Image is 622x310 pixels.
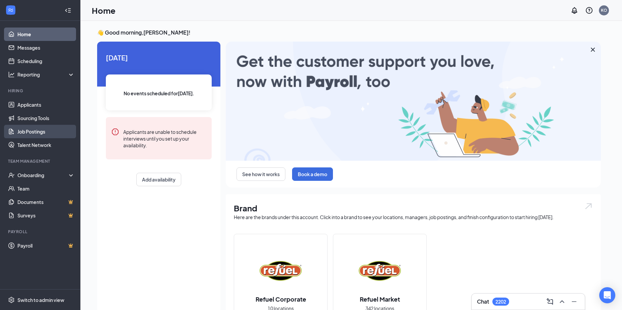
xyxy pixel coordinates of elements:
div: Team Management [8,158,73,164]
div: Payroll [8,229,73,235]
button: See how it works [236,167,285,181]
svg: Settings [8,297,15,303]
img: open.6027fd2a22e1237b5b06.svg [584,202,593,210]
svg: WorkstreamLogo [7,7,14,13]
a: Sourcing Tools [17,111,75,125]
div: Hiring [8,88,73,94]
div: Applicants are unable to schedule interviews until you set up your availability. [123,128,206,149]
svg: Analysis [8,71,15,78]
span: No events scheduled for [DATE] . [124,90,194,97]
button: ChevronUp [557,296,567,307]
a: Messages [17,41,75,54]
h3: 👋 Good morning, [PERSON_NAME] ! [97,29,601,36]
h1: Brand [234,202,593,214]
svg: UserCheck [8,172,15,178]
div: Onboarding [17,172,69,178]
a: Scheduling [17,54,75,68]
a: PayrollCrown [17,239,75,252]
div: Switch to admin view [17,297,64,303]
img: payroll-large.gif [226,42,601,161]
h3: Chat [477,298,489,305]
span: [DATE] [106,52,212,63]
svg: Cross [589,46,597,54]
svg: Error [111,128,119,136]
h2: Refuel Market [353,295,407,303]
a: Team [17,182,75,195]
div: Reporting [17,71,75,78]
svg: ComposeMessage [546,298,554,306]
div: KO [601,7,607,13]
svg: QuestionInfo [585,6,593,14]
h1: Home [92,5,116,16]
img: Refuel Corporate [259,249,302,292]
a: Applicants [17,98,75,111]
h2: Refuel Corporate [249,295,313,303]
button: Book a demo [292,167,333,181]
a: DocumentsCrown [17,195,75,209]
button: Add availability [136,173,181,186]
svg: ChevronUp [558,298,566,306]
div: Here are the brands under this account. Click into a brand to see your locations, managers, job p... [234,214,593,220]
a: Home [17,28,75,41]
svg: Notifications [570,6,578,14]
a: Talent Network [17,138,75,152]
a: SurveysCrown [17,209,75,222]
div: Open Intercom Messenger [599,287,615,303]
button: Minimize [569,296,579,307]
button: ComposeMessage [545,296,555,307]
div: 2202 [495,299,506,305]
svg: Collapse [65,7,71,14]
a: Job Postings [17,125,75,138]
img: Refuel Market [358,249,401,292]
svg: Minimize [570,298,578,306]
